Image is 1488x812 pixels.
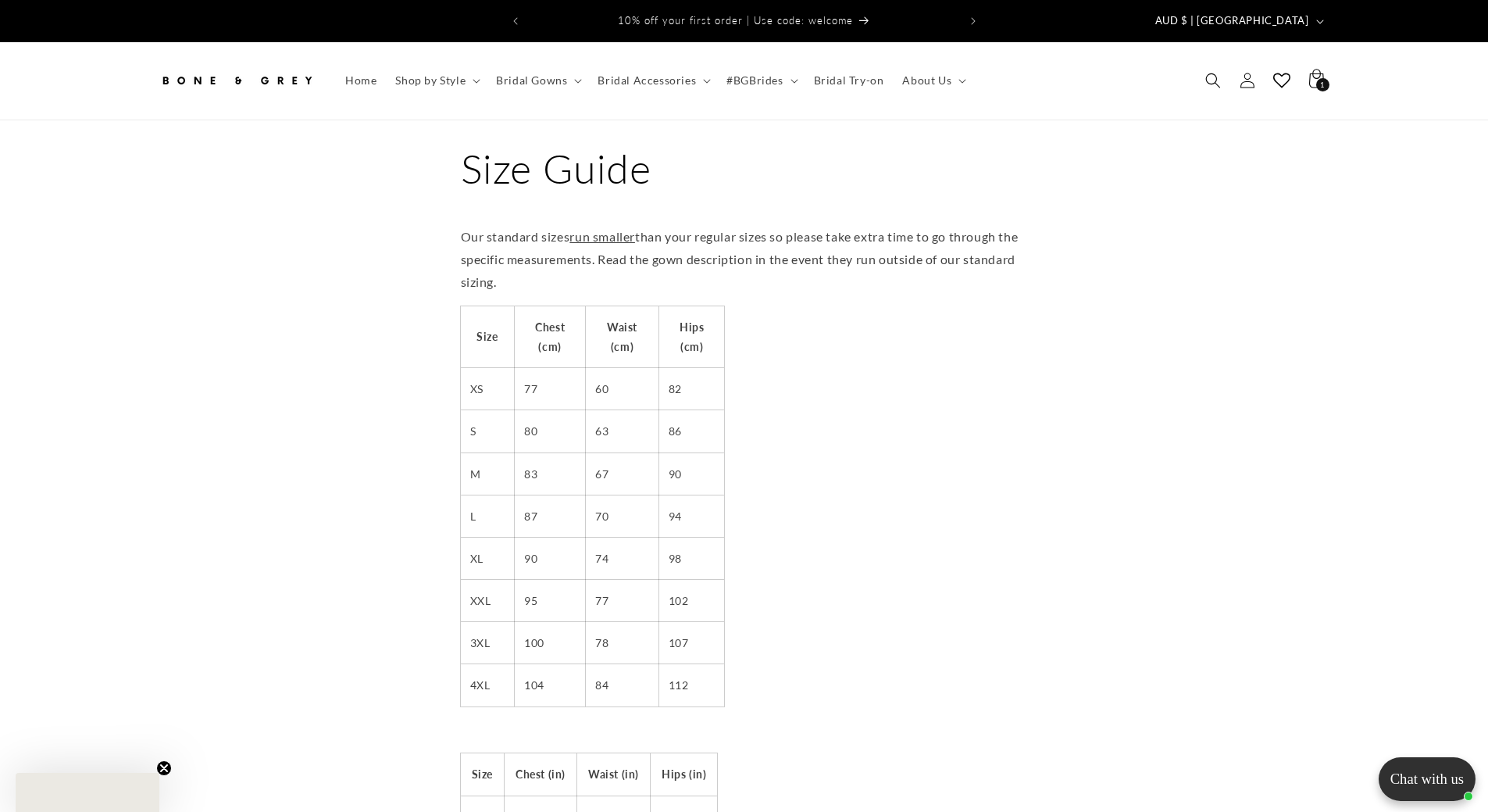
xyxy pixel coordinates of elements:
[586,580,659,622] td: 77
[893,64,972,97] summary: About Us
[1379,757,1476,801] button: Open chatbox
[1146,6,1330,36] button: AUD $ | [GEOGRAPHIC_DATA]
[569,229,635,244] span: run smaller
[717,64,804,97] summary: #BGBrides
[805,64,894,97] a: Bridal Try-on
[156,760,172,776] button: Close teaser
[658,410,724,453] td: 86
[658,453,724,495] td: 90
[498,6,533,36] button: Previous announcement
[461,537,515,579] td: XL
[461,664,515,706] td: 4XL
[515,664,586,706] td: 104
[461,306,515,368] th: Size
[461,622,515,664] td: 3XL
[461,410,515,453] td: S
[496,73,567,88] span: Bridal Gowns
[515,410,586,453] td: 80
[336,64,386,97] a: Home
[658,306,724,368] th: Hips (cm)
[586,368,659,410] td: 60
[1155,13,1309,29] span: AUD $ | [GEOGRAPHIC_DATA]
[461,580,515,622] td: XXL
[658,664,724,706] td: 112
[588,64,717,97] summary: Bridal Accessories
[586,410,659,453] td: 63
[345,73,376,88] span: Home
[515,368,586,410] td: 77
[515,537,586,579] td: 90
[461,753,505,796] th: Size
[461,453,515,495] td: M
[586,306,659,368] th: Waist (cm)
[152,58,320,104] a: Bone and Grey Bridal
[1379,771,1476,788] p: Chat with us
[515,495,586,537] td: 87
[658,622,724,664] td: 107
[586,453,659,495] td: 67
[726,73,783,88] span: #BGBrides
[515,580,586,622] td: 95
[386,64,487,97] summary: Shop by Style
[618,14,853,27] span: 10% off your first order | Use code: welcome
[814,73,884,88] span: Bridal Try-on
[504,753,576,796] th: Chest (in)
[1320,78,1325,91] span: 1
[586,495,659,537] td: 70
[658,537,724,579] td: 98
[586,664,659,706] td: 84
[461,142,1028,195] h1: Size Guide
[598,73,696,88] span: Bridal Accessories
[487,64,588,97] summary: Bridal Gowns
[159,63,315,98] img: Bone and Grey Bridal
[902,73,951,88] span: About Us
[461,226,1028,293] p: Our standard sizes than your regular sizes so please take extra time to go through the specific m...
[1196,63,1230,98] summary: Search
[658,580,724,622] td: 102
[658,368,724,410] td: 82
[395,73,466,88] span: Shop by Style
[956,6,990,36] button: Next announcement
[576,753,650,796] th: Waist (in)
[461,495,515,537] td: L
[461,368,515,410] td: XS
[586,622,659,664] td: 78
[586,537,659,579] td: 74
[515,306,586,368] th: Chest (cm)
[16,773,159,812] div: Close teaser
[515,622,586,664] td: 100
[650,753,717,796] th: Hips (in)
[658,495,724,537] td: 94
[515,453,586,495] td: 83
